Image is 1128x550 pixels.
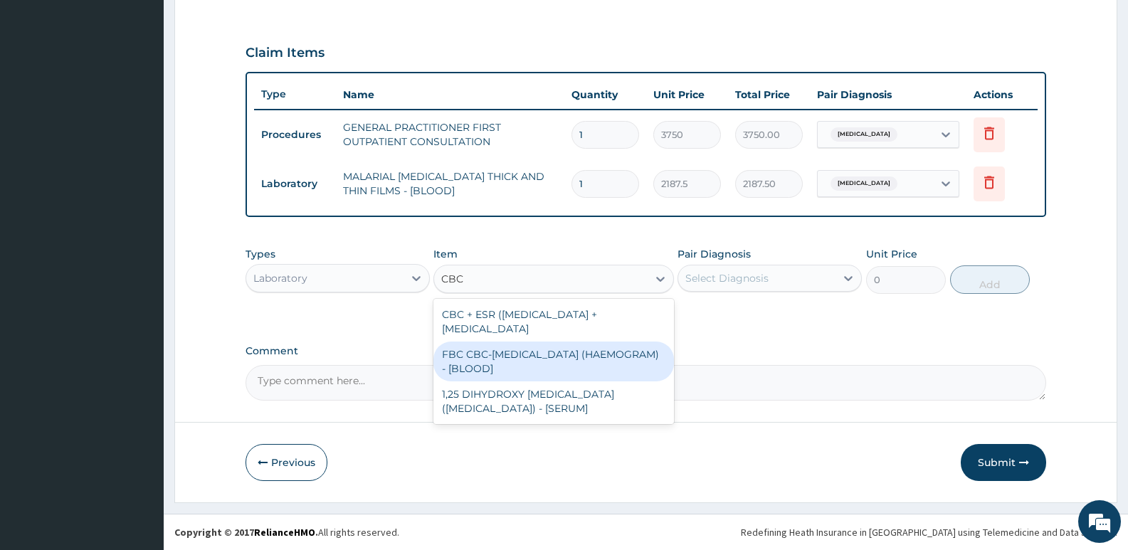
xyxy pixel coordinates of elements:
[246,345,1046,357] label: Comment
[246,248,275,260] label: Types
[866,247,917,261] label: Unit Price
[433,342,673,381] div: FBC CBC-[MEDICAL_DATA] (HAEMOGRAM) - [BLOOD]
[961,444,1046,481] button: Submit
[966,80,1038,109] th: Actions
[810,80,966,109] th: Pair Diagnosis
[246,46,325,61] h3: Claim Items
[336,113,564,156] td: GENERAL PRACTITIONER FIRST OUTPATIENT CONSULTATION
[7,388,271,438] textarea: Type your message and hit 'Enter'
[433,247,458,261] label: Item
[433,381,673,421] div: 1,25 DIHYDROXY [MEDICAL_DATA] ([MEDICAL_DATA]) - [SERUM]
[564,80,646,109] th: Quantity
[254,526,315,539] a: RelianceHMO
[74,80,239,98] div: Chat with us now
[950,265,1030,294] button: Add
[728,80,810,109] th: Total Price
[233,7,268,41] div: Minimize live chat window
[26,71,58,107] img: d_794563401_company_1708531726252_794563401
[246,444,327,481] button: Previous
[254,171,336,197] td: Laboratory
[831,176,897,191] span: [MEDICAL_DATA]
[164,514,1128,550] footer: All rights reserved.
[741,525,1117,539] div: Redefining Heath Insurance in [GEOGRAPHIC_DATA] using Telemedicine and Data Science!
[678,247,751,261] label: Pair Diagnosis
[831,127,897,142] span: [MEDICAL_DATA]
[336,162,564,205] td: MALARIAL [MEDICAL_DATA] THICK AND THIN FILMS - [BLOOD]
[254,122,336,148] td: Procedures
[254,81,336,107] th: Type
[336,80,564,109] th: Name
[685,271,769,285] div: Select Diagnosis
[433,302,673,342] div: CBC + ESR ([MEDICAL_DATA] + [MEDICAL_DATA]
[646,80,728,109] th: Unit Price
[253,271,307,285] div: Laboratory
[83,179,196,323] span: We're online!
[174,526,318,539] strong: Copyright © 2017 .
